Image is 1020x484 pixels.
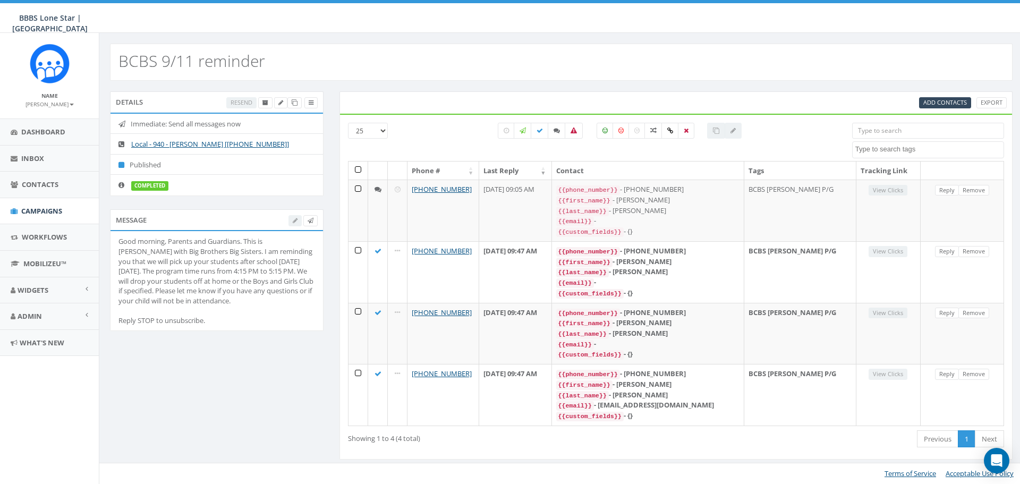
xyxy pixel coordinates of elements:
[556,267,740,277] div: - [PERSON_NAME]
[556,391,609,401] code: {{last_name}}
[984,448,1009,473] div: Open Intercom Messenger
[556,268,609,277] code: {{last_name}}
[479,303,551,364] td: [DATE] 09:47 AM
[556,339,740,350] div: -
[917,430,958,448] a: Previous
[556,258,613,267] code: {{first_name}}
[22,180,58,189] span: Contacts
[958,185,989,196] a: Remove
[556,278,594,288] code: {{email}}
[661,123,679,139] label: Link Clicked
[744,364,856,426] td: BCBS [PERSON_NAME] P/G
[309,98,313,106] span: View Campaign Delivery Statistics
[597,123,614,139] label: Positive
[556,185,620,195] code: {{phone_number}}
[556,340,594,350] code: {{email}}
[479,162,551,180] th: Last Reply: activate to sort column ascending
[23,259,66,268] span: MobilizeU™
[556,318,740,328] div: - [PERSON_NAME]
[556,257,740,267] div: - [PERSON_NAME]
[556,328,740,339] div: - [PERSON_NAME]
[556,207,609,216] code: {{last_name}}
[30,44,70,83] img: Rally_Corp_Icon_1.png
[556,246,740,257] div: - [PHONE_NUMBER]
[531,123,549,139] label: Delivered
[958,369,989,380] a: Remove
[556,329,609,339] code: {{last_name}}
[855,145,1004,154] textarea: Search
[110,91,324,113] div: Details
[556,308,740,318] div: - [PHONE_NUMBER]
[479,180,551,241] td: [DATE] 09:05 AM
[110,154,323,175] li: Published
[118,121,131,128] i: Immediate: Send all messages now
[292,98,297,106] span: Clone Campaign
[744,303,856,364] td: BCBS [PERSON_NAME] P/G
[856,162,921,180] th: Tracking Link
[407,162,479,180] th: Phone #: activate to sort column ascending
[21,127,65,137] span: Dashboard
[552,162,745,180] th: Contact
[412,369,472,378] a: [PHONE_NUMBER]
[118,236,315,325] div: Good morning, Parents and Guardians. This is [PERSON_NAME] with Big Brothers Big Sisters. I am re...
[556,195,740,206] div: - [PERSON_NAME]
[556,370,620,379] code: {{phone_number}}
[935,185,959,196] a: Reply
[18,285,48,295] span: Widgets
[131,139,289,149] a: Local - 940 - [PERSON_NAME] [[PHONE_NUMBER]]
[958,430,975,448] a: 1
[975,430,1004,448] a: Next
[479,364,551,426] td: [DATE] 09:47 AM
[946,469,1014,478] a: Acceptable Use Policy
[308,216,313,224] span: Send Test Message
[556,380,613,390] code: {{first_name}}
[556,369,740,379] div: - [PHONE_NUMBER]
[548,123,566,139] label: Replied
[958,308,989,319] a: Remove
[556,289,624,299] code: {{custom_fields}}
[556,227,624,237] code: {{custom_fields}}
[935,369,959,380] a: Reply
[41,92,58,99] small: Name
[935,308,959,319] a: Reply
[556,206,740,216] div: - [PERSON_NAME]
[412,184,472,194] a: [PHONE_NUMBER]
[412,246,472,256] a: [PHONE_NUMBER]
[556,400,740,411] div: - [EMAIL_ADDRESS][DOMAIN_NAME]
[22,232,67,242] span: Workflows
[556,412,624,421] code: {{custom_fields}}
[678,123,694,139] label: Removed
[556,309,620,318] code: {{phone_number}}
[348,429,612,444] div: Showing 1 to 4 (4 total)
[110,209,324,231] div: Message
[744,162,856,180] th: Tags
[565,123,583,139] label: Bounced
[976,97,1007,108] a: Export
[262,98,268,106] span: Archive Campaign
[923,98,967,106] span: CSV files only
[556,390,740,401] div: - [PERSON_NAME]
[556,349,740,360] div: - {}
[556,401,594,411] code: {{email}}
[556,319,613,328] code: {{first_name}}
[923,98,967,106] span: Add Contacts
[12,13,88,33] span: BBBS Lone Star | [GEOGRAPHIC_DATA]
[25,100,74,108] small: [PERSON_NAME]
[644,123,662,139] label: Mixed
[958,246,989,257] a: Remove
[613,123,630,139] label: Negative
[744,180,856,241] td: BCBS [PERSON_NAME] P/G
[21,206,62,216] span: Campaigns
[18,311,42,321] span: Admin
[852,123,1004,139] input: Type to search
[556,217,594,226] code: {{email}}
[744,241,856,303] td: BCBS [PERSON_NAME] P/G
[118,52,265,70] h2: BCBS 9/11 reminder
[412,308,472,317] a: [PHONE_NUMBER]
[556,216,740,226] div: -
[556,411,740,421] div: - {}
[556,247,620,257] code: {{phone_number}}
[479,241,551,303] td: [DATE] 09:47 AM
[25,99,74,108] a: [PERSON_NAME]
[556,350,624,360] code: {{custom_fields}}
